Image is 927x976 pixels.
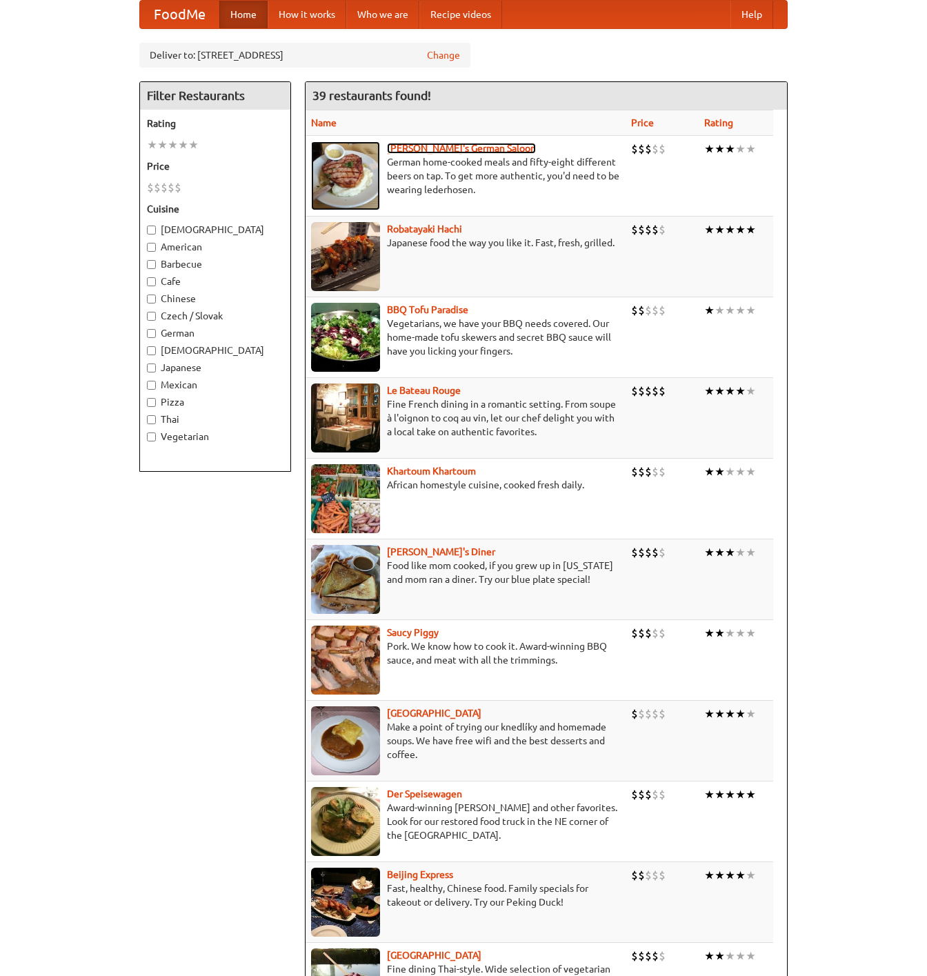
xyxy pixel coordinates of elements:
li: ★ [715,303,725,318]
li: ★ [725,464,735,479]
li: $ [659,868,666,883]
li: $ [631,303,638,318]
li: $ [645,948,652,964]
li: ★ [725,384,735,399]
li: ★ [715,626,725,641]
li: $ [652,141,659,157]
li: $ [631,464,638,479]
li: $ [645,545,652,560]
li: $ [147,180,154,195]
li: ★ [704,868,715,883]
li: $ [631,222,638,237]
li: ★ [704,626,715,641]
li: ★ [725,948,735,964]
h4: Filter Restaurants [140,82,290,110]
li: $ [659,626,666,641]
li: ★ [746,141,756,157]
a: Rating [704,117,733,128]
li: ★ [147,137,157,152]
b: Beijing Express [387,869,453,880]
img: sallys.jpg [311,545,380,614]
li: ★ [725,545,735,560]
li: ★ [715,222,725,237]
input: German [147,329,156,338]
label: Thai [147,412,283,426]
h5: Price [147,159,283,173]
li: ★ [704,464,715,479]
li: $ [645,384,652,399]
li: $ [659,948,666,964]
p: Fine French dining in a romantic setting. From soupe à l'oignon to coq au vin, let our chef delig... [311,397,620,439]
label: German [147,326,283,340]
li: ★ [704,787,715,802]
li: $ [652,303,659,318]
input: Pizza [147,398,156,407]
li: $ [659,222,666,237]
input: Barbecue [147,260,156,269]
ng-pluralize: 39 restaurants found! [312,89,431,102]
li: ★ [715,706,725,721]
label: American [147,240,283,254]
input: Vegetarian [147,432,156,441]
a: Saucy Piggy [387,627,439,638]
p: Food like mom cooked, if you grew up in [US_STATE] and mom ran a diner. Try our blue plate special! [311,559,620,586]
li: $ [638,222,645,237]
img: beijing.jpg [311,868,380,937]
li: $ [631,868,638,883]
li: $ [631,545,638,560]
h5: Cuisine [147,202,283,216]
li: $ [659,384,666,399]
input: Chinese [147,295,156,303]
li: ★ [735,787,746,802]
a: [GEOGRAPHIC_DATA] [387,708,481,719]
li: $ [659,545,666,560]
img: robatayaki.jpg [311,222,380,291]
li: $ [652,868,659,883]
p: Pork. We know how to cook it. Award-winning BBQ sauce, and meat with all the trimmings. [311,639,620,667]
li: $ [659,706,666,721]
li: $ [645,868,652,883]
li: $ [631,626,638,641]
li: ★ [704,222,715,237]
li: ★ [746,626,756,641]
li: ★ [746,222,756,237]
li: ★ [746,948,756,964]
li: ★ [188,137,199,152]
li: ★ [725,222,735,237]
a: Price [631,117,654,128]
label: Japanese [147,361,283,375]
img: esthers.jpg [311,141,380,210]
li: ★ [725,787,735,802]
li: $ [645,787,652,802]
a: Home [219,1,268,28]
li: $ [638,787,645,802]
label: Barbecue [147,257,283,271]
li: $ [652,626,659,641]
a: Who we are [346,1,419,28]
label: Mexican [147,378,283,392]
li: $ [631,384,638,399]
div: Deliver to: [STREET_ADDRESS] [139,43,470,68]
img: khartoum.jpg [311,464,380,533]
input: Mexican [147,381,156,390]
li: ★ [746,384,756,399]
label: [DEMOGRAPHIC_DATA] [147,343,283,357]
li: $ [652,706,659,721]
a: Help [730,1,773,28]
li: ★ [715,545,725,560]
li: ★ [715,141,725,157]
li: ★ [704,384,715,399]
a: Recipe videos [419,1,502,28]
li: $ [638,948,645,964]
li: $ [645,141,652,157]
li: $ [638,464,645,479]
li: $ [659,303,666,318]
li: $ [638,384,645,399]
li: ★ [725,706,735,721]
li: $ [168,180,175,195]
p: Vegetarians, we have your BBQ needs covered. Our home-made tofu skewers and secret BBQ sauce will... [311,317,620,358]
li: ★ [704,948,715,964]
a: Der Speisewagen [387,788,462,799]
